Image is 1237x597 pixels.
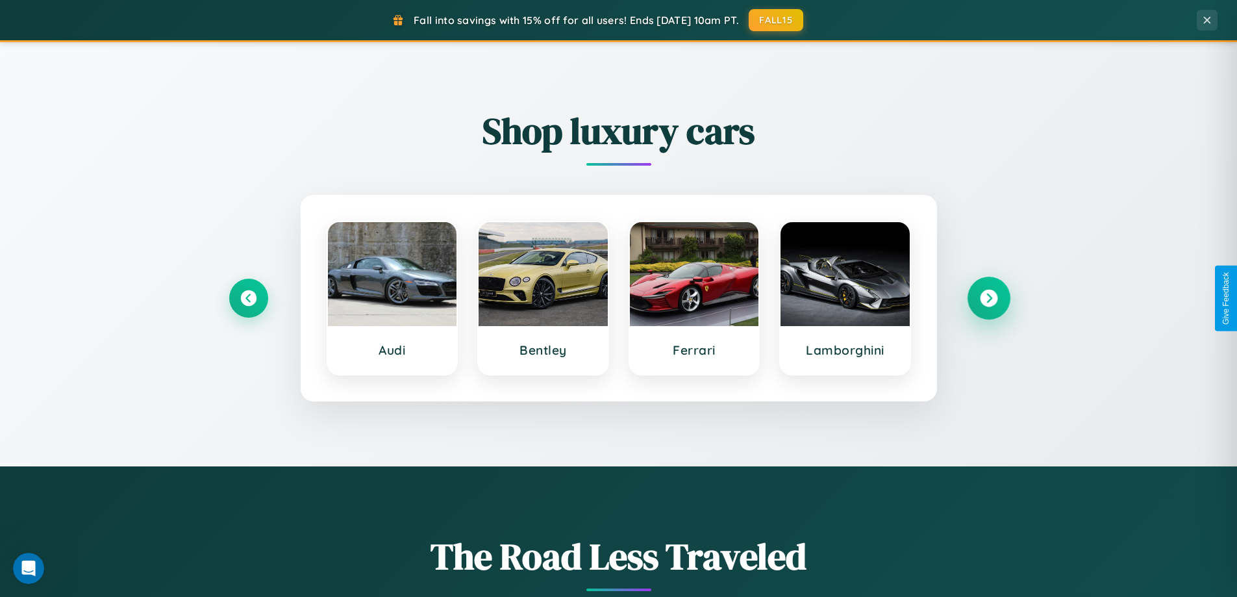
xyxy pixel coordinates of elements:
[229,531,1008,581] h1: The Road Less Traveled
[341,342,444,358] h3: Audi
[793,342,897,358] h3: Lamborghini
[414,14,739,27] span: Fall into savings with 15% off for all users! Ends [DATE] 10am PT.
[492,342,595,358] h3: Bentley
[13,553,44,584] iframe: Intercom live chat
[749,9,803,31] button: FALL15
[1221,272,1231,325] div: Give Feedback
[643,342,746,358] h3: Ferrari
[229,106,1008,156] h2: Shop luxury cars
